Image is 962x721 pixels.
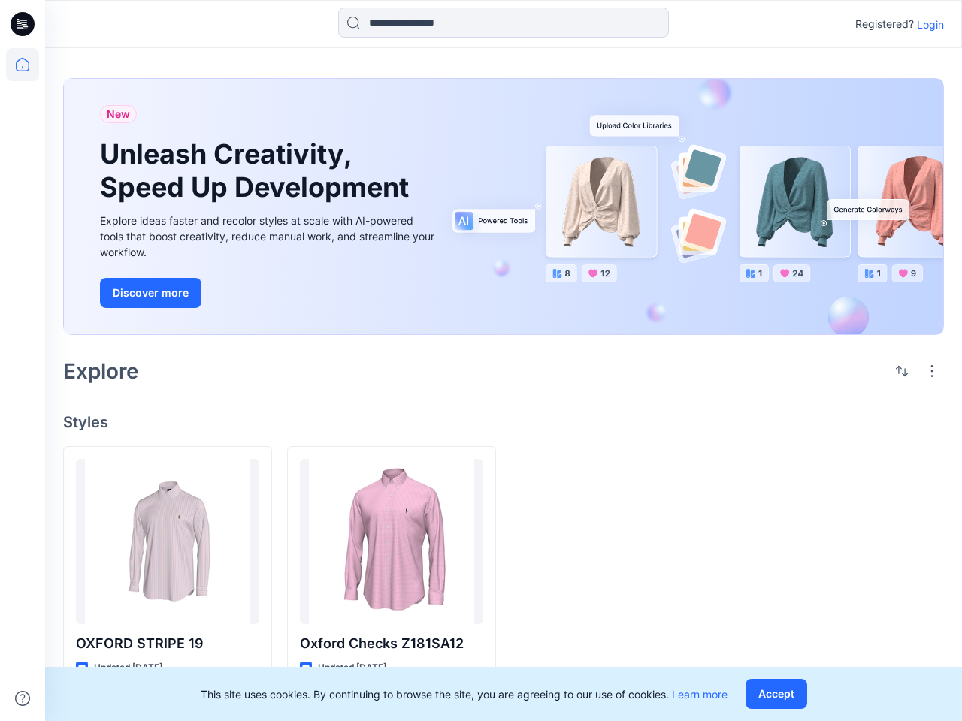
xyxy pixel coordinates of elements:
a: Discover more [100,278,438,308]
a: Learn more [672,688,728,701]
p: Oxford Checks Z181SA12 [300,633,483,654]
span: New [107,105,130,123]
p: Registered? [855,15,914,33]
h2: Explore [63,359,139,383]
button: Accept [746,679,807,709]
p: Updated [DATE] [318,660,386,676]
p: Updated [DATE] [94,660,162,676]
p: This site uses cookies. By continuing to browse the site, you are agreeing to our use of cookies. [201,686,728,702]
p: Login [917,17,944,32]
p: OXFORD STRIPE 19 [76,633,259,654]
a: OXFORD STRIPE 19 [76,459,259,624]
a: Oxford Checks Z181SA12 [300,459,483,624]
div: Explore ideas faster and recolor styles at scale with AI-powered tools that boost creativity, red... [100,213,438,260]
h4: Styles [63,413,944,431]
h1: Unleash Creativity, Speed Up Development [100,138,416,203]
button: Discover more [100,278,201,308]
